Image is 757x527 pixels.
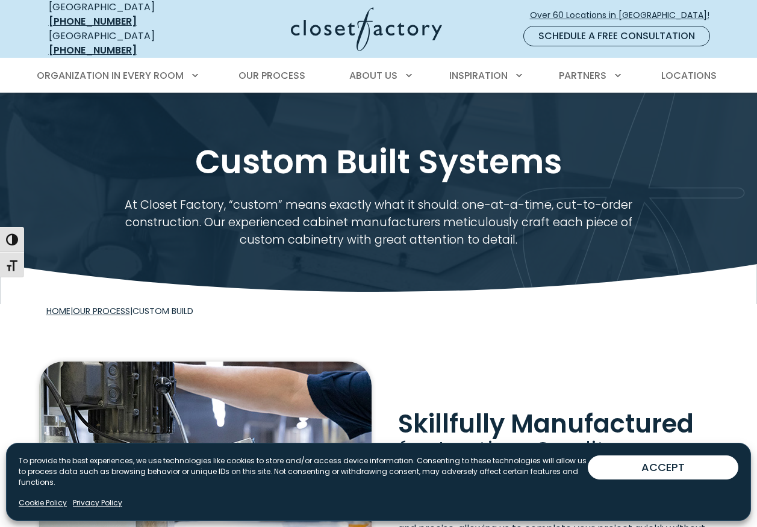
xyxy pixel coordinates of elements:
span: for Lasting Quality [398,433,619,469]
nav: Primary Menu [28,59,729,93]
a: Over 60 Locations in [GEOGRAPHIC_DATA]! [529,5,720,26]
span: Over 60 Locations in [GEOGRAPHIC_DATA]! [530,9,719,22]
p: To provide the best experiences, we use technologies like cookies to store and/or access device i... [19,455,588,488]
h1: Custom Built Systems [46,142,711,182]
a: Privacy Policy [73,498,122,508]
a: [PHONE_NUMBER] [49,43,137,57]
span: Custom Build [132,305,193,317]
span: Inspiration [449,69,508,82]
span: Locations [661,69,717,82]
span: Organization in Every Room [37,69,184,82]
p: At Closet Factory, “custom” means exactly what it should: one-at-a-time, cut-to-order constructio... [103,196,655,248]
span: Skillfully Manufactured [398,407,694,442]
a: Home [46,305,70,317]
a: Cookie Policy [19,498,67,508]
a: [PHONE_NUMBER] [49,14,137,28]
span: | | [46,305,193,317]
span: Our Process [238,69,305,82]
img: Closet Factory Logo [291,7,442,51]
span: Partners [559,69,606,82]
span: About Us [349,69,397,82]
button: ACCEPT [588,455,738,479]
a: Schedule a Free Consultation [523,26,710,46]
a: Our Process [73,305,130,317]
div: [GEOGRAPHIC_DATA] [49,29,196,58]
